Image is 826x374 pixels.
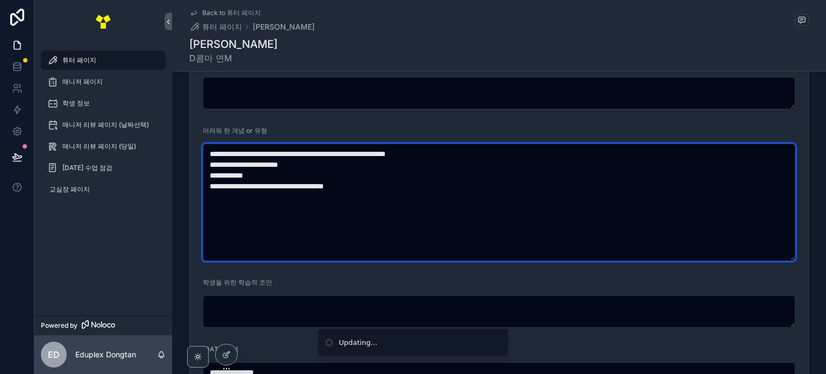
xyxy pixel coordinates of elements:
span: Powered by [41,321,77,330]
span: 매니저 페이지 [62,77,103,86]
span: 교실장 페이지 [49,185,90,194]
a: 학생 정보 [41,94,166,113]
a: 튜터 페이지 [189,22,242,32]
span: 학생을 위한 학습적 조언 [203,278,272,286]
a: [PERSON_NAME] [253,22,315,32]
a: 튜터 페이지 [41,51,166,70]
span: 튜터 페이지 [202,22,242,32]
a: 매니저 리뷰 페이지 (당일) [41,137,166,156]
span: 매니저 리뷰 페이지 (날짜선택) [62,121,149,129]
span: ED [48,348,60,361]
span: 매니저 리뷰 페이지 (당일) [62,142,136,151]
span: 학생 정보 [62,99,90,108]
span: 튜터 페이지 [62,56,96,65]
h1: [PERSON_NAME] [189,37,277,52]
div: Updating... [339,337,378,348]
a: 매니저 페이지 [41,72,166,91]
span: [DATE] 수업 점검 [62,164,112,172]
a: Powered by [34,315,172,335]
span: 어려워 한 개념 or 유형 [203,126,267,135]
img: App logo [95,13,112,30]
a: [DATE] 수업 점검 [41,158,166,178]
span: [DATE] 숙제 [203,345,239,353]
a: 교실장 페이지 [41,180,166,199]
span: D콤마 연M [189,52,277,65]
a: Back to 튜터 페이지 [189,9,261,17]
span: Back to 튜터 페이지 [202,9,261,17]
p: Eduplex Dongtan [75,349,136,360]
a: 매니저 리뷰 페이지 (날짜선택) [41,115,166,135]
div: scrollable content [34,43,172,315]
